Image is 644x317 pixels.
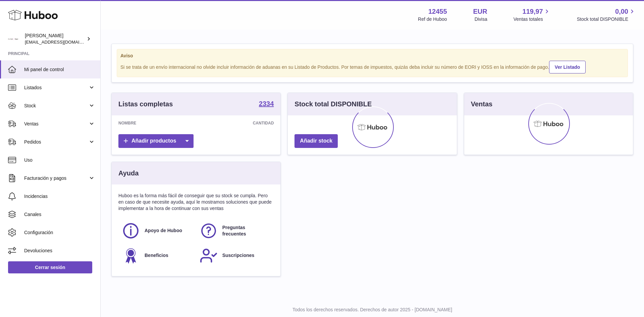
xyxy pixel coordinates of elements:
[523,7,543,16] span: 119,97
[120,53,624,59] strong: Aviso
[24,175,88,181] span: Facturación y pagos
[473,7,487,16] strong: EUR
[192,115,281,131] th: Cantidad
[118,134,194,148] a: Añadir productos
[418,16,447,22] div: Ref de Huboo
[122,222,193,240] a: Apoyo de Huboo
[24,85,88,91] span: Listados
[24,211,95,218] span: Canales
[475,16,487,22] div: Divisa
[25,39,99,45] span: [EMAIL_ADDRESS][DOMAIN_NAME]
[24,139,88,145] span: Pedidos
[577,7,636,22] a: 0,00 Stock total DISPONIBLE
[24,193,95,200] span: Incidencias
[471,100,492,109] h3: Ventas
[118,193,274,212] p: Huboo es la forma más fácil de conseguir que su stock se cumpla. Pero en caso de que necesite ayu...
[122,247,193,265] a: Beneficios
[120,60,624,73] div: Si se trata de un envío internacional no olvide incluir información de aduanas en su Listado de P...
[24,121,88,127] span: Ventas
[24,103,88,109] span: Stock
[615,7,628,16] span: 0,00
[514,16,551,22] span: Ventas totales
[118,100,173,109] h3: Listas completas
[200,247,271,265] a: Suscripciones
[294,134,338,148] a: Añadir stock
[24,66,95,73] span: Mi panel de control
[8,34,18,44] img: pedidos@glowrias.com
[294,100,372,109] h3: Stock total DISPONIBLE
[145,252,168,259] span: Beneficios
[549,61,586,73] a: Ver Listado
[200,222,271,240] a: Preguntas frecuentes
[577,16,636,22] span: Stock total DISPONIBLE
[24,229,95,236] span: Configuración
[222,252,255,259] span: Suscripciones
[8,261,92,273] a: Cerrar sesión
[112,115,192,131] th: Nombre
[24,157,95,163] span: Uso
[118,169,139,178] h3: Ayuda
[514,7,551,22] a: 119,97 Ventas totales
[145,227,182,234] span: Apoyo de Huboo
[259,100,274,108] a: 2334
[428,7,447,16] strong: 12455
[259,100,274,107] strong: 2334
[24,248,95,254] span: Devoluciones
[25,33,85,45] div: [PERSON_NAME]
[106,307,639,313] p: Todos los derechos reservados. Derechos de autor 2025 - [DOMAIN_NAME]
[222,224,270,237] span: Preguntas frecuentes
